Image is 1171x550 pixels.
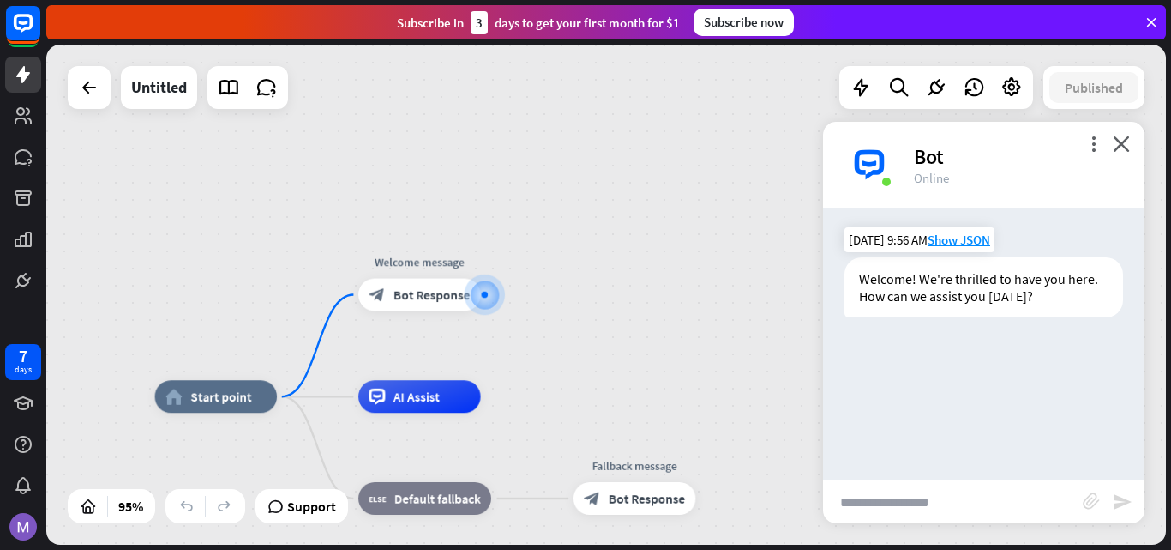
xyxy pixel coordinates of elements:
[397,11,680,34] div: Subscribe in days to get your first month for $1
[369,491,386,507] i: block_fallback
[928,232,990,248] span: Show JSON
[369,287,385,303] i: block_bot_response
[584,491,600,507] i: block_bot_response
[14,7,65,58] button: Open LiveChat chat widget
[5,344,41,380] a: 7 days
[394,491,481,507] span: Default fallback
[1112,492,1132,512] i: send
[471,11,488,34] div: 3
[1113,136,1130,152] i: close
[165,389,183,405] i: home_2
[346,254,493,270] div: Welcome message
[914,170,1124,186] div: Online
[1083,493,1100,510] i: block_attachment
[609,491,685,507] span: Bot Response
[694,9,794,36] div: Subscribe now
[131,66,187,109] div: Untitled
[190,389,251,405] span: Start point
[19,348,27,364] div: 7
[393,389,440,405] span: AI Assist
[287,493,336,520] span: Support
[393,287,470,303] span: Bot Response
[1085,136,1102,152] i: more_vert
[15,364,32,376] div: days
[561,458,708,474] div: Fallback message
[1049,72,1138,103] button: Published
[914,143,1124,170] div: Bot
[844,257,1123,317] div: Welcome! We're thrilled to have you here. How can we assist you [DATE]?
[113,493,148,520] div: 95%
[844,227,994,252] div: [DATE] 9:56 AM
